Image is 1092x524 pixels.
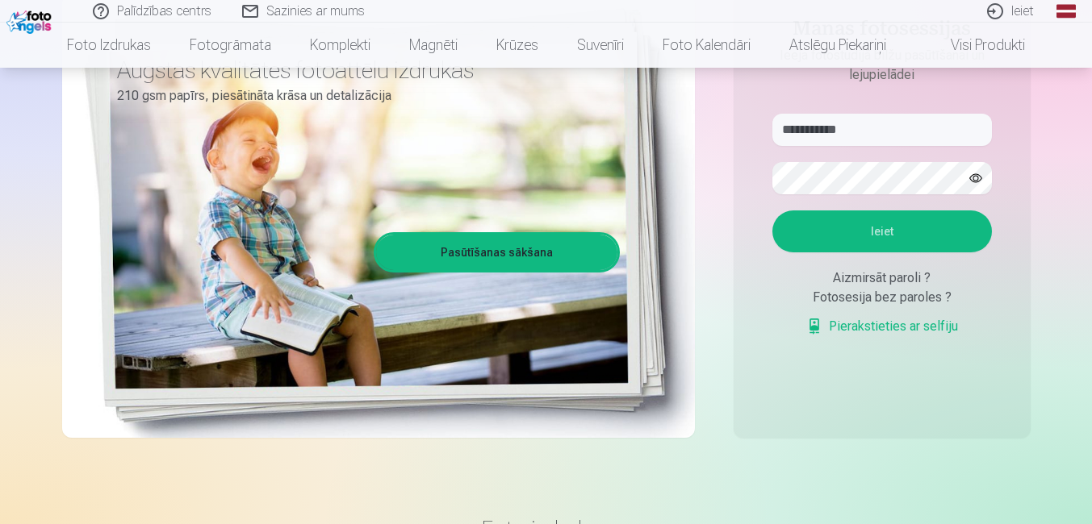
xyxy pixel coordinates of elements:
div: Aizmirsāt paroli ? [772,268,992,288]
a: Fotogrāmata [170,23,291,68]
a: Magnēti [390,23,477,68]
a: Pasūtīšanas sākšana [376,235,617,270]
a: Komplekti [291,23,390,68]
p: 210 gsm papīrs, piesātināta krāsa un detalizācija [117,85,608,107]
a: Pierakstieties ar selfiju [806,317,958,336]
a: Foto izdrukas [48,23,170,68]
h3: Augstas kvalitātes fotoattēlu izdrukas [117,56,608,85]
img: /fa1 [6,6,56,34]
a: Visi produkti [906,23,1044,68]
a: Krūzes [477,23,558,68]
button: Ieiet [772,210,992,252]
a: Suvenīri [558,23,643,68]
a: Foto kalendāri [643,23,770,68]
div: Fotosesija bez paroles ? [772,288,992,307]
a: Atslēgu piekariņi [770,23,906,68]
